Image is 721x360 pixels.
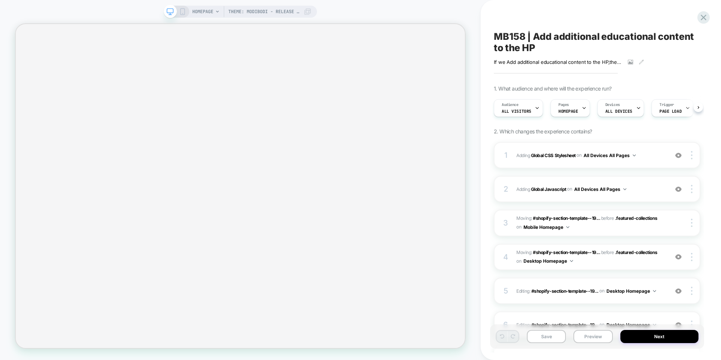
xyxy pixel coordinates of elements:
[574,185,626,194] button: All Devices All Pages
[691,287,692,295] img: close
[615,250,657,255] span: .featured-collections
[599,287,604,295] span: on
[502,182,510,196] div: 2
[606,320,656,330] button: Desktop Homepage
[691,253,692,261] img: close
[620,330,699,343] button: Next
[502,318,510,331] div: 6
[675,254,682,260] img: crossed eye
[570,260,573,262] img: down arrow
[691,219,692,227] img: close
[605,109,632,114] span: ALL DEVICES
[566,226,569,228] img: down arrow
[494,128,592,135] span: 2. Which changes the experience contains?
[605,102,620,107] span: Devices
[516,223,521,231] span: on
[494,59,622,65] span: If we Add additional educational content to the HP,then CTR will increase,because visitors are be...
[675,288,682,294] img: crossed eye
[494,31,700,53] span: MB158 | Add additional educational content to the HP
[675,186,682,192] img: crossed eye
[531,152,576,158] b: Global CSS Stylesheet
[691,151,692,159] img: close
[523,222,569,232] button: Mobile Homepage
[601,250,614,255] span: before
[675,322,682,328] img: crossed eye
[558,102,569,107] span: Pages
[502,284,510,298] div: 5
[516,320,665,330] span: Editing :
[659,109,682,114] span: Page Load
[601,215,614,221] span: before
[531,288,599,293] span: #shopify-section-template--19...
[516,257,521,265] span: on
[584,151,636,160] button: All Devices All Pages
[516,248,665,266] span: Moving:
[606,286,656,296] button: Desktop Homepage
[615,215,657,221] span: .featured-collections
[653,324,656,326] img: down arrow
[573,330,612,343] button: Preview
[533,215,600,221] span: #shopify-section-template--19...
[691,185,692,193] img: close
[531,186,566,192] b: Global Javascript
[653,290,656,292] img: down arrow
[531,322,599,327] span: #shopify-section-template--19...
[228,6,300,18] span: Theme: Modibodi - Release v1.2.4
[516,185,665,194] span: Adding
[494,85,611,92] span: 1. What audience and where will the experience run?
[502,109,531,114] span: All Visitors
[558,109,578,114] span: HOMEPAGE
[516,151,665,160] span: Adding
[502,102,519,107] span: Audience
[523,256,573,266] button: Desktop Homepage
[567,185,572,193] span: on
[659,102,674,107] span: Trigger
[527,330,566,343] button: Save
[633,154,636,156] img: down arrow
[502,216,510,230] div: 3
[502,148,510,162] div: 1
[502,250,510,264] div: 4
[599,321,604,329] span: on
[691,321,692,329] img: close
[623,188,626,190] img: down arrow
[516,286,665,296] span: Editing :
[192,6,213,18] span: HOMEPAGE
[533,250,600,255] span: #shopify-section-template--19...
[516,214,665,232] span: Moving:
[576,151,581,159] span: on
[675,152,682,159] img: crossed eye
